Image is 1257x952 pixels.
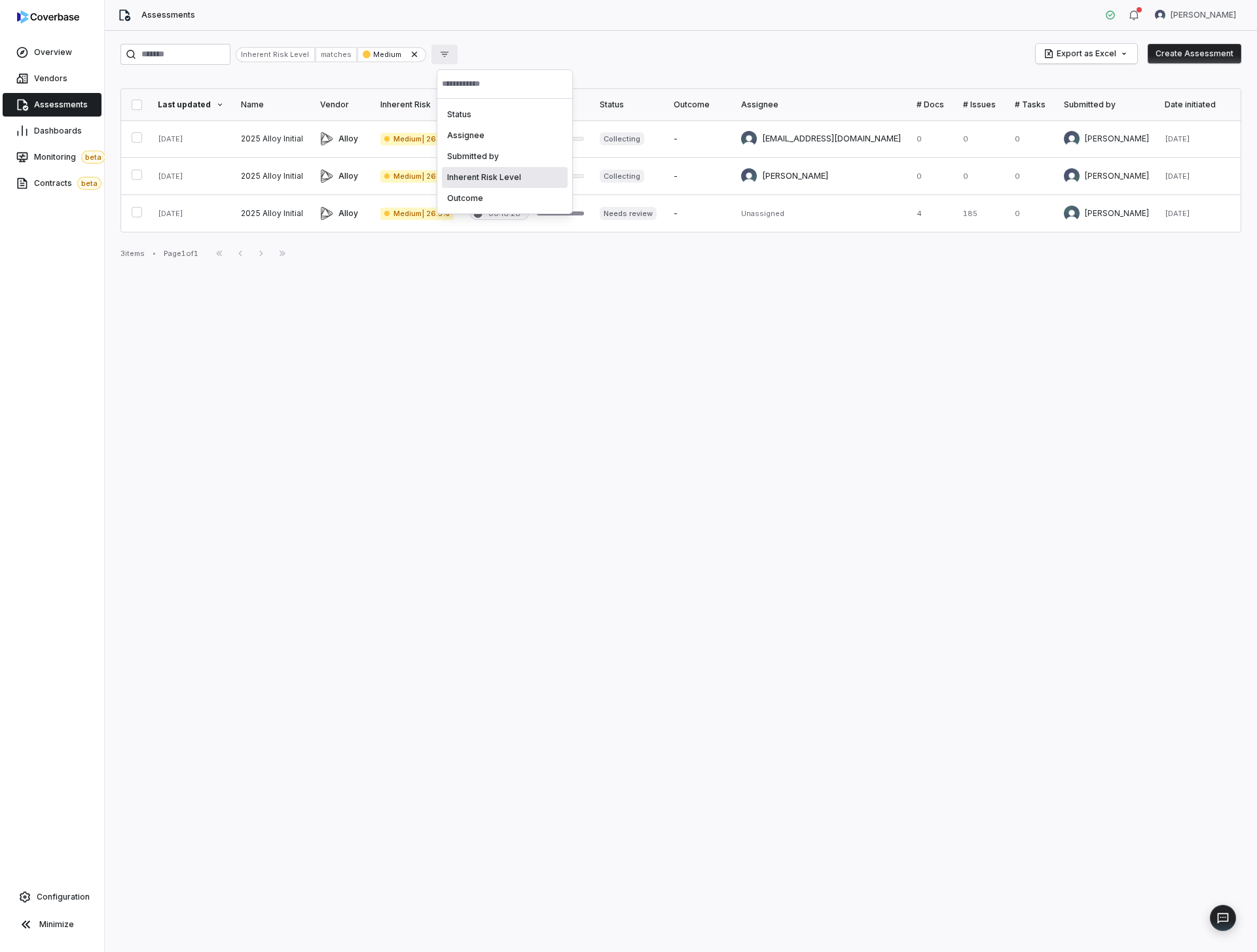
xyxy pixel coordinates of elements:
[153,249,156,258] div: •
[34,47,72,58] span: Overview
[3,119,101,143] a: Dashboards
[380,100,454,110] div: Inherent Risk
[1015,100,1049,110] div: # Tasks
[37,892,90,902] span: Configuration
[241,100,304,110] div: Name
[666,195,733,232] td: -
[666,158,733,195] td: -
[120,249,145,259] div: 3 items
[741,100,901,110] div: Assignee
[320,100,365,110] div: Vendor
[3,67,101,90] a: Vendors
[442,125,568,146] div: Assignee
[3,93,101,117] a: Assessments
[357,47,426,62] div: Medium
[1064,131,1080,147] img: Brian Ball avatar
[81,151,105,164] span: beta
[674,100,725,110] div: Outcome
[1165,100,1230,110] div: Date initiated
[1171,10,1236,20] span: [PERSON_NAME]
[141,10,195,20] span: Assessments
[442,188,568,209] div: Outcome
[442,167,568,188] div: Inherent Risk Level
[77,177,101,190] span: beta
[373,49,401,60] span: Medium
[158,100,225,110] div: Last updated
[5,911,99,938] button: Minimize
[39,919,74,930] span: Minimize
[1064,168,1080,184] img: Brian Ball avatar
[437,99,573,214] div: Suggestions
[3,41,101,64] a: Overview
[34,73,67,84] span: Vendors
[34,151,105,164] span: Monitoring
[741,131,757,147] img: null null avatar
[1148,44,1241,64] button: Create Assessment
[3,172,101,195] a: Contractsbeta
[1147,5,1244,25] button: Amanda Pettenati avatar[PERSON_NAME]
[600,100,659,110] div: Status
[666,120,733,158] td: -
[5,885,99,909] a: Configuration
[917,100,947,110] div: # Docs
[442,146,568,167] div: Submitted by
[1036,44,1137,64] button: Export as Excel
[1155,10,1165,20] img: Amanda Pettenati avatar
[741,168,757,184] img: Brian Ball avatar
[963,100,999,110] div: # Issues
[34,177,101,190] span: Contracts
[316,47,357,62] div: matches
[236,47,315,62] div: Inherent Risk Level
[34,126,82,136] span: Dashboards
[17,10,79,24] img: logo-D7KZi-bG.svg
[34,100,88,110] span: Assessments
[1064,100,1149,110] div: Submitted by
[1064,206,1080,221] img: Zi Chong Kao avatar
[164,249,198,259] div: Page 1 of 1
[442,104,568,125] div: Status
[3,145,101,169] a: Monitoringbeta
